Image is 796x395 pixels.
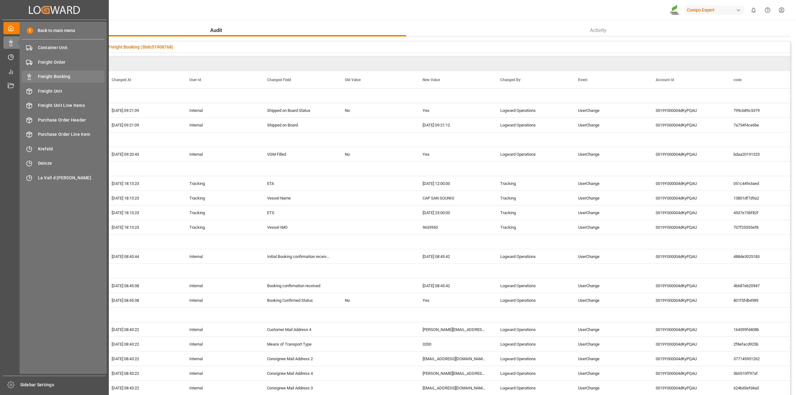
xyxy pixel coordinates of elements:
[260,147,337,161] div: VGM Filled
[345,78,361,82] span: Old Value
[493,293,571,307] div: Logward Operations
[415,337,493,351] div: 3200
[267,78,291,82] span: Changed Field
[104,337,182,351] div: [DATE] 08:43:22
[108,44,173,49] a: Freight Booking (3bdc51908768)
[587,27,609,34] span: Activity
[648,220,726,234] div: 0019Y000004dKyPQAU
[571,249,648,264] div: UserChange
[104,176,182,191] div: [DATE] 18:13:23
[22,71,104,83] a: Freight Booking
[571,381,648,395] div: UserChange
[182,278,260,293] div: Internal
[684,6,744,15] div: Compo Expert
[260,366,337,380] div: Consignee Mail Address 4
[182,191,260,205] div: Tracking
[648,366,726,380] div: 0019Y000004dKyPQAU
[571,337,648,351] div: UserChange
[104,118,182,132] div: [DATE] 09:21:09
[22,143,104,155] a: Krefeld
[648,278,726,293] div: 0019Y000004dKyPQAU
[493,220,571,234] div: Tracking
[500,78,521,82] span: Changed By
[415,322,493,337] div: [PERSON_NAME][EMAIL_ADDRESS][PERSON_NAME][DOMAIN_NAME]
[493,337,571,351] div: Logward Operations
[22,56,104,68] a: Freight Order
[493,176,571,191] div: Tracking
[3,80,105,92] a: Document Management
[182,322,260,337] div: Internal
[571,220,648,234] div: UserChange
[648,118,726,132] div: 0019Y000004dKyPQAU
[415,366,493,380] div: [PERSON_NAME][EMAIL_ADDRESS][PERSON_NAME][DOMAIN_NAME]
[571,366,648,380] div: UserChange
[260,176,337,191] div: ETA
[104,205,182,220] div: [DATE] 18:13:23
[38,131,105,138] span: Purchase Order Line Item
[415,147,493,161] div: Yes
[182,176,260,191] div: Tracking
[734,78,742,82] span: code
[38,146,105,152] span: Krefeld
[112,78,131,82] span: Changed At
[415,176,493,191] div: [DATE] 12:00:00
[260,322,337,337] div: Customer Mail Address 4
[493,366,571,380] div: Logward Operations
[493,191,571,205] div: Tracking
[85,44,173,49] span: Reference -
[208,27,224,34] span: Audit
[648,103,726,117] div: 0019Y000004dKyPQAU
[22,172,104,184] a: La Vall d [PERSON_NAME]
[648,337,726,351] div: 0019Y000004dKyPQAU
[33,27,75,34] span: Back to main menu
[415,118,493,132] div: [DATE] 09:21:12
[104,293,182,307] div: [DATE] 08:45:38
[182,249,260,264] div: Internal
[104,220,182,234] div: [DATE] 18:13:23
[493,249,571,264] div: Logward Operations
[747,3,761,17] button: show 0 new notifications
[260,293,337,307] div: Booking Confirmed Status
[104,351,182,366] div: [DATE] 08:43:22
[648,176,726,191] div: 0019Y000004dKyPQAU
[648,381,726,395] div: 0019Y000004dKyPQAU
[104,381,182,395] div: [DATE] 08:43:22
[104,249,182,264] div: [DATE] 08:45:44
[38,102,105,109] span: Freight Unit Line Items
[761,3,775,17] button: Help Center
[260,351,337,366] div: Consignee Mail Address 2
[104,366,182,380] div: [DATE] 08:43:22
[415,278,493,293] div: [DATE] 08:45:42
[38,88,105,94] span: Freight Unit
[3,51,105,63] a: Timeslot Management
[182,366,260,380] div: Internal
[337,293,415,307] div: No
[493,351,571,366] div: Logward Operations
[415,249,493,264] div: [DATE] 08:45:42
[571,322,648,337] div: UserChange
[104,147,182,161] div: [DATE] 09:20:43
[38,160,105,167] span: Deinze
[571,205,648,220] div: UserChange
[415,191,493,205] div: CAP SAN SOUNIO
[104,191,182,205] div: [DATE] 18:13:23
[182,381,260,395] div: Internal
[337,103,415,117] div: No
[648,191,726,205] div: 0019Y000004dKyPQAU
[260,191,337,205] div: Vessel Name
[38,175,105,181] span: La Vall d [PERSON_NAME]
[20,382,106,388] span: Sidebar Settings
[182,293,260,307] div: Internal
[22,157,104,169] a: Deinze
[260,337,337,351] div: Means of Transport Type
[493,103,571,117] div: Logward Operations
[38,117,105,123] span: Purchase Order Header
[571,118,648,132] div: UserChange
[648,293,726,307] div: 0019Y000004dKyPQAU
[22,114,104,126] a: Purchase Order Header
[3,22,105,34] a: My Cockpit
[3,65,105,77] a: My Reports
[182,147,260,161] div: Internal
[182,351,260,366] div: Internal
[571,278,648,293] div: UserChange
